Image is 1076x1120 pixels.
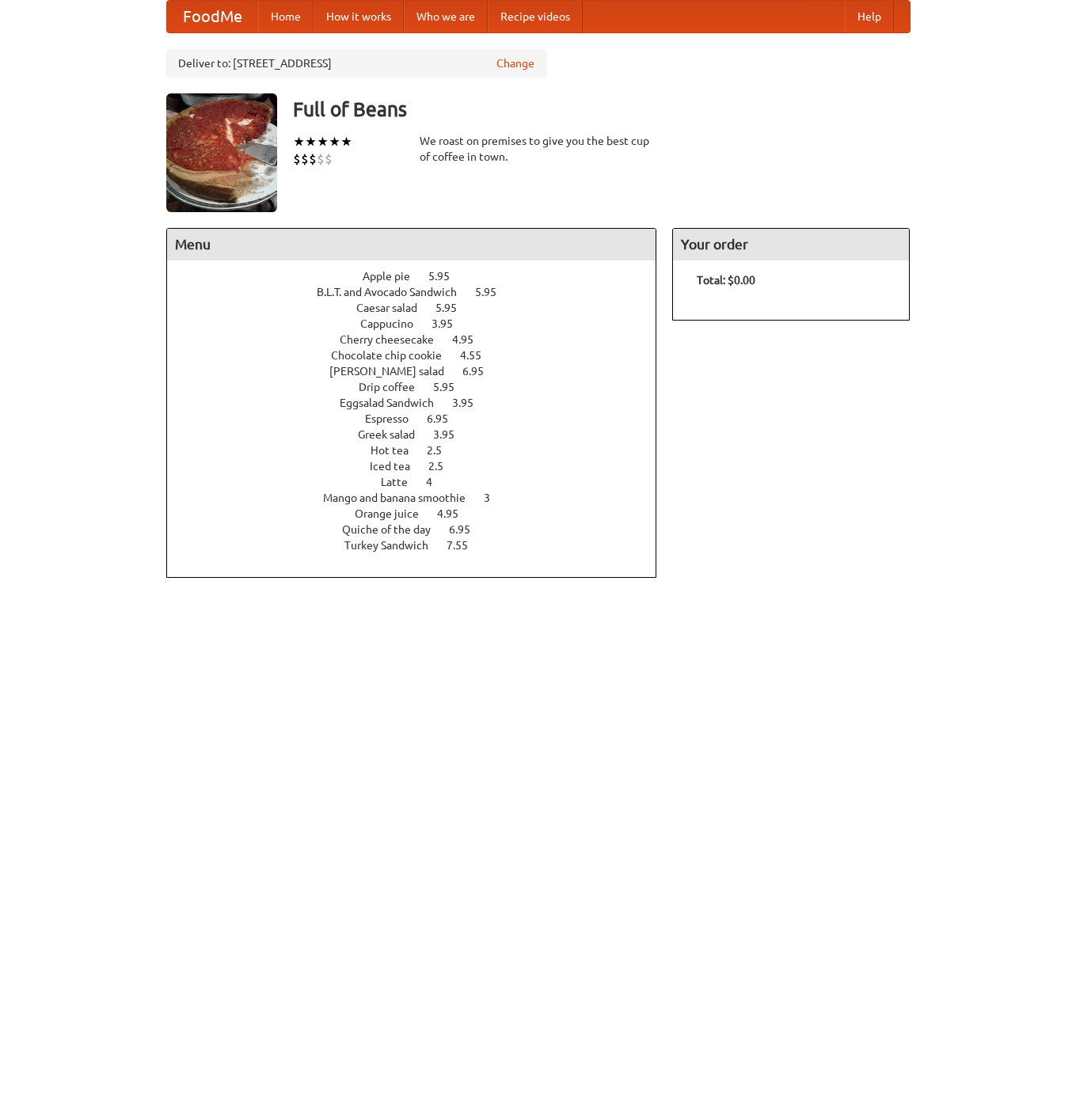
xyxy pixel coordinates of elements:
li: ★ [293,133,305,150]
span: Eggsalad Sandwich [340,397,450,409]
span: Drip coffee [359,381,431,393]
span: B.L.T. and Avocado Sandwich [317,286,473,298]
li: ★ [329,133,340,150]
span: Cherry cheesecake [340,333,450,346]
span: Turkey Sandwich [344,539,444,552]
h3: Full of Beans [293,93,911,125]
div: Deliver to: [STREET_ADDRESS] [166,49,546,78]
a: Change [496,55,534,71]
a: B.L.T. and Avocado Sandwich 5.95 [317,286,526,298]
a: Latte 4 [381,476,462,488]
a: [PERSON_NAME] salad 6.95 [329,365,513,378]
span: 5.95 [428,270,466,283]
a: Mango and banana smoothie 3 [323,492,519,504]
span: Hot tea [371,444,424,457]
a: FoodMe [167,1,258,32]
span: 7.55 [447,539,484,552]
span: 2.5 [428,460,459,473]
span: Caesar salad [356,302,433,314]
span: 6.95 [427,412,464,425]
span: 6.95 [462,365,500,378]
a: Iced tea 2.5 [370,460,473,473]
img: angular.jpg [166,93,277,212]
li: $ [317,150,325,168]
a: Orange juice 4.95 [355,507,488,520]
a: Recipe videos [488,1,583,32]
span: 4.55 [460,349,497,362]
a: Apple pie 5.95 [363,270,479,283]
span: Mango and banana smoothie [323,492,481,504]
li: $ [309,150,317,168]
li: ★ [340,133,352,150]
li: $ [301,150,309,168]
a: Cherry cheesecake 4.95 [340,333,503,346]
span: 5.95 [433,381,470,393]
a: Espresso 6.95 [365,412,477,425]
a: Home [258,1,314,32]
span: 2.5 [427,444,458,457]
span: Latte [381,476,424,488]
span: Quiche of the day [342,523,447,536]
a: Chocolate chip cookie 4.55 [331,349,511,362]
a: Eggsalad Sandwich 3.95 [340,397,503,409]
b: Total: $0.00 [697,274,755,287]
span: 3.95 [433,428,470,441]
a: Drip coffee 5.95 [359,381,484,393]
a: Turkey Sandwich 7.55 [344,539,497,552]
a: Caesar salad 5.95 [356,302,486,314]
div: We roast on premises to give you the best cup of coffee in town. [420,133,657,165]
span: [PERSON_NAME] salad [329,365,460,378]
li: $ [325,150,333,168]
span: Greek salad [358,428,431,441]
a: Who we are [404,1,488,32]
a: Hot tea 2.5 [371,444,471,457]
li: ★ [305,133,317,150]
span: 4 [426,476,448,488]
span: 5.95 [475,286,512,298]
span: 3.95 [452,397,489,409]
a: Cappucino 3.95 [360,317,482,330]
a: How it works [314,1,404,32]
a: Help [845,1,894,32]
span: 6.95 [449,523,486,536]
span: 3 [484,492,506,504]
span: Apple pie [363,270,426,283]
span: 3.95 [432,317,469,330]
span: Espresso [365,412,424,425]
span: Iced tea [370,460,426,473]
span: Cappucino [360,317,429,330]
span: Orange juice [355,507,435,520]
li: ★ [317,133,329,150]
span: 4.95 [437,507,474,520]
h4: Your order [673,229,909,260]
h4: Menu [167,229,656,260]
span: 5.95 [435,302,473,314]
a: Quiche of the day 6.95 [342,523,500,536]
span: 4.95 [452,333,489,346]
a: Greek salad 3.95 [358,428,484,441]
span: Chocolate chip cookie [331,349,458,362]
li: $ [293,150,301,168]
